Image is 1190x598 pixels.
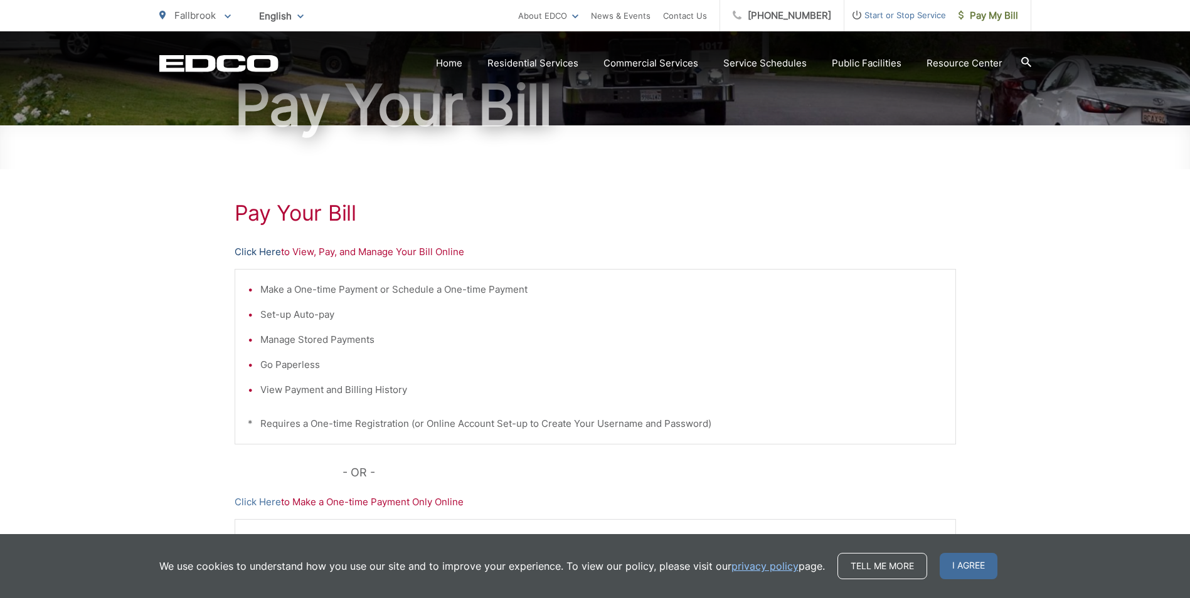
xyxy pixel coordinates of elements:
[248,416,943,431] p: * Requires a One-time Registration (or Online Account Set-up to Create Your Username and Password)
[159,55,279,72] a: EDCD logo. Return to the homepage.
[603,56,698,71] a: Commercial Services
[260,532,943,547] li: Make a One-time Payment Only
[260,307,943,322] li: Set-up Auto-pay
[260,357,943,372] li: Go Paperless
[959,8,1018,23] span: Pay My Bill
[235,495,956,510] p: to Make a One-time Payment Only Online
[159,74,1031,137] h1: Pay Your Bill
[260,332,943,347] li: Manage Stored Payments
[487,56,578,71] a: Residential Services
[591,8,651,23] a: News & Events
[940,553,997,579] span: I agree
[235,244,281,260] a: Click Here
[235,201,956,226] h1: Pay Your Bill
[436,56,462,71] a: Home
[343,463,956,482] p: - OR -
[518,8,578,23] a: About EDCO
[260,382,943,397] li: View Payment and Billing History
[723,56,807,71] a: Service Schedules
[731,559,799,574] a: privacy policy
[159,559,825,574] p: We use cookies to understand how you use our site and to improve your experience. To view our pol...
[235,495,281,510] a: Click Here
[837,553,927,579] a: Tell me more
[832,56,901,71] a: Public Facilities
[663,8,707,23] a: Contact Us
[927,56,1002,71] a: Resource Center
[260,282,943,297] li: Make a One-time Payment or Schedule a One-time Payment
[235,244,956,260] p: to View, Pay, and Manage Your Bill Online
[174,9,216,21] span: Fallbrook
[250,5,313,27] span: English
